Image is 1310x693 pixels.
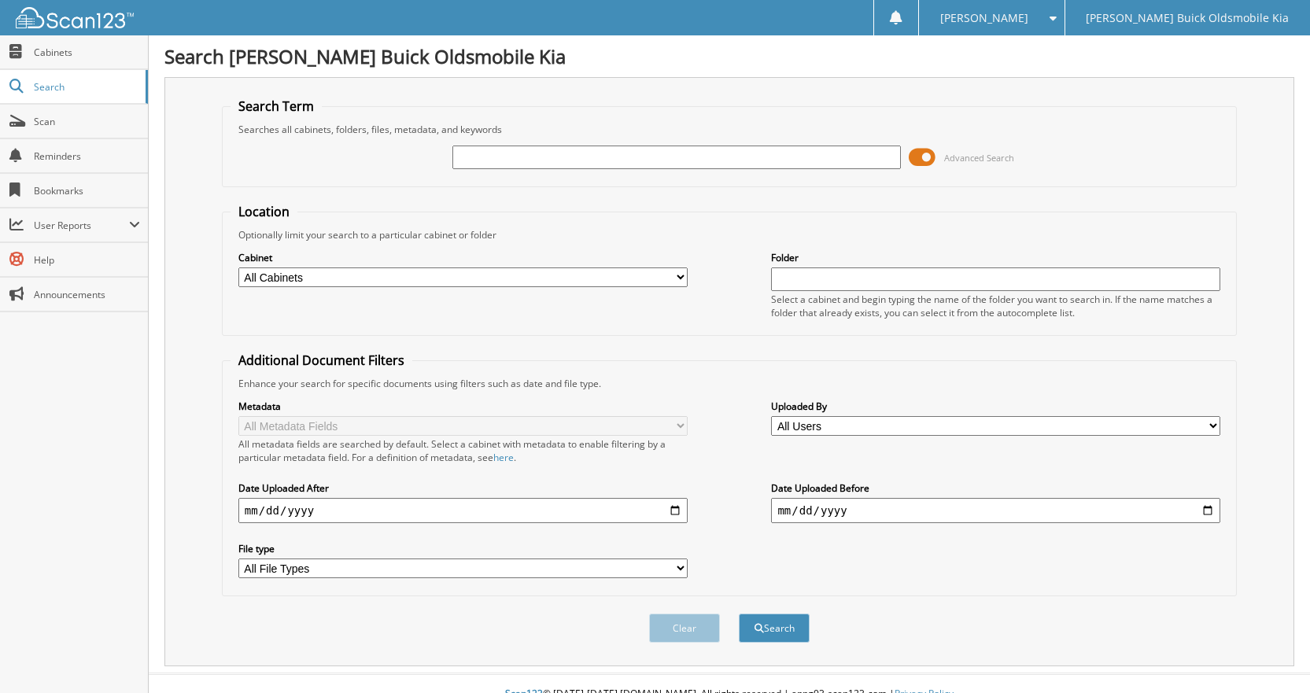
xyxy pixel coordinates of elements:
iframe: Chat Widget [1231,617,1310,693]
button: Search [739,614,810,643]
legend: Additional Document Filters [231,352,412,369]
legend: Search Term [231,98,322,115]
span: Help [34,253,140,267]
label: File type [238,542,688,555]
div: Select a cabinet and begin typing the name of the folder you want to search in. If the name match... [771,293,1220,319]
button: Clear [649,614,720,643]
legend: Location [231,203,297,220]
input: start [238,498,688,523]
label: Date Uploaded Before [771,481,1220,495]
h1: Search [PERSON_NAME] Buick Oldsmobile Kia [164,43,1294,69]
input: end [771,498,1220,523]
label: Uploaded By [771,400,1220,413]
label: Date Uploaded After [238,481,688,495]
span: Advanced Search [944,152,1014,164]
span: Cabinets [34,46,140,59]
label: Metadata [238,400,688,413]
span: Scan [34,115,140,128]
span: [PERSON_NAME] [940,13,1028,23]
a: here [493,451,514,464]
div: Enhance your search for specific documents using filters such as date and file type. [231,377,1228,390]
span: Reminders [34,149,140,163]
img: scan123-logo-white.svg [16,7,134,28]
span: User Reports [34,219,129,232]
div: Searches all cabinets, folders, files, metadata, and keywords [231,123,1228,136]
div: Optionally limit your search to a particular cabinet or folder [231,228,1228,241]
label: Folder [771,251,1220,264]
span: Search [34,80,138,94]
label: Cabinet [238,251,688,264]
div: All metadata fields are searched by default. Select a cabinet with metadata to enable filtering b... [238,437,688,464]
span: Bookmarks [34,184,140,197]
span: Announcements [34,288,140,301]
span: [PERSON_NAME] Buick Oldsmobile Kia [1086,13,1289,23]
